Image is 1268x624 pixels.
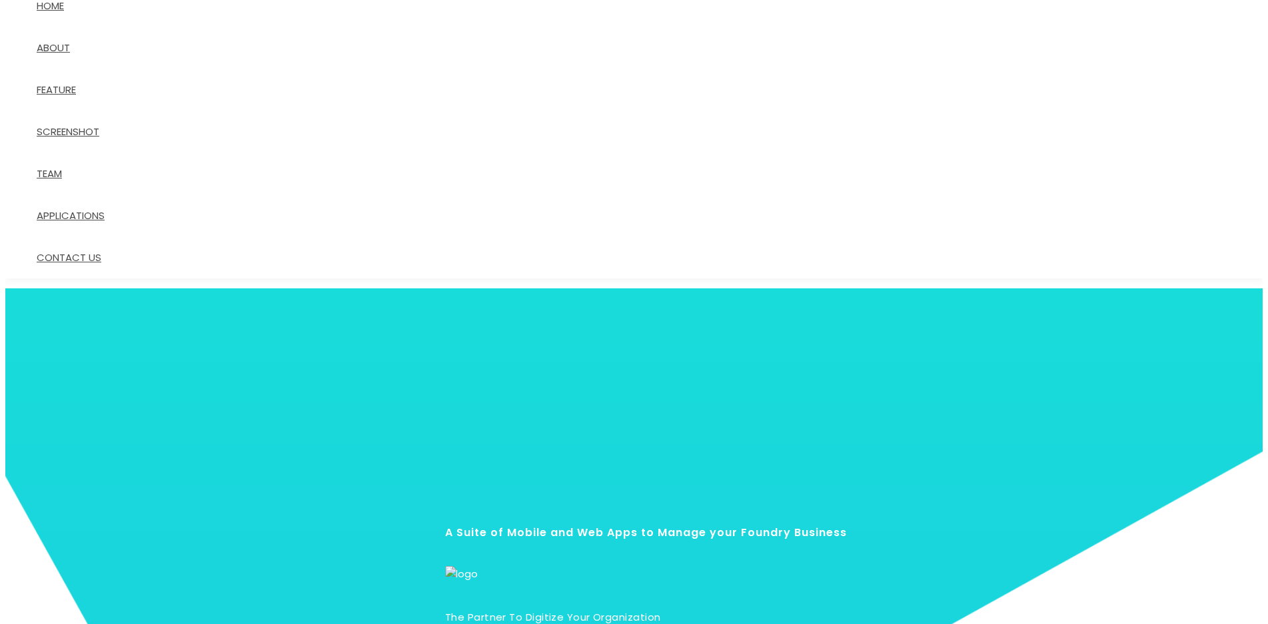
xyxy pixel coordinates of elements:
[445,566,478,581] img: logo
[37,41,70,55] a: about
[37,250,101,264] a: contact us
[445,523,847,555] h3: A Suite of Mobile and Web Apps to Manage your Foundry Business
[37,83,76,97] a: feature
[37,125,99,139] a: screenshot
[37,166,62,180] a: team
[37,208,105,222] a: Applications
